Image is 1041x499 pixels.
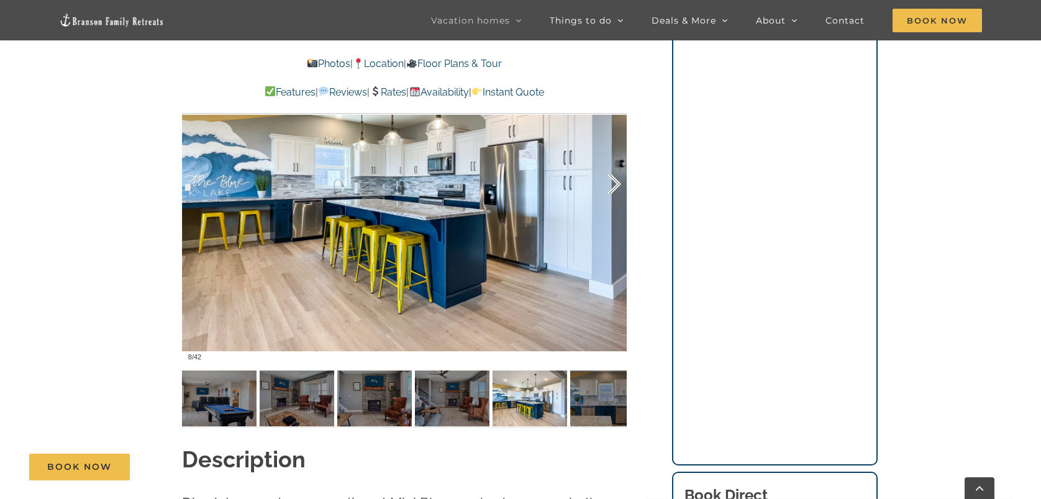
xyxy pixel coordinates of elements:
[370,86,380,96] img: 💲
[353,58,363,68] img: 📍
[472,86,482,96] img: 👉
[29,454,130,480] a: Book Now
[471,86,544,98] a: Instant Quote
[415,371,489,426] img: Out-of-the-Blue-at-Table-Rock-Lake-3008-Edit-scaled.jpg-nggid042968-ngg0dyn-120x90-00f0w010c011r1...
[370,86,406,98] a: Rates
[182,371,257,426] img: Out-of-the-Blue-at-Table-Rock-Lake-3007-Edit-scaled.jpg-nggid042967-ngg0dyn-120x90-00f0w010c011r1...
[570,371,645,426] img: 002-Out-of-the-Blue-vacation-home-rental-Branson-Family-Retreats-10063-scaled.jpg-nggid042270-ngg...
[431,16,510,25] span: Vacation homes
[318,86,367,98] a: Reviews
[409,86,468,98] a: Availability
[353,58,404,70] a: Location
[406,58,502,70] a: Floor Plans & Tour
[410,86,420,96] img: 📆
[307,58,317,68] img: 📸
[756,16,786,25] span: About
[260,371,334,426] img: Out-of-the-Blue-at-Table-Rock-Lake-3010-Edit-scaled.jpg-nggid042969-ngg0dyn-120x90-00f0w010c011r1...
[182,56,627,72] p: | |
[550,16,612,25] span: Things to do
[684,11,866,434] iframe: Booking/Inquiry Widget
[893,9,982,32] span: Book Now
[407,58,417,68] img: 🎥
[652,16,716,25] span: Deals & More
[265,86,316,98] a: Features
[265,86,275,96] img: ✅
[47,462,112,472] span: Book Now
[319,86,329,96] img: 💬
[493,371,567,426] img: 002-Out-of-the-Blue-vacation-home-rental-Branson-Family-Retreats-10061-scaled.jpg-nggid042268-ngg...
[825,16,865,25] span: Contact
[182,446,306,472] strong: Description
[306,58,350,70] a: Photos
[59,13,165,27] img: Branson Family Retreats Logo
[337,371,412,426] img: Out-of-the-Blue-at-Table-Rock-Lake-3011-Edit-scaled.jpg-nggid042970-ngg0dyn-120x90-00f0w010c011r1...
[182,84,627,101] p: | | | |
